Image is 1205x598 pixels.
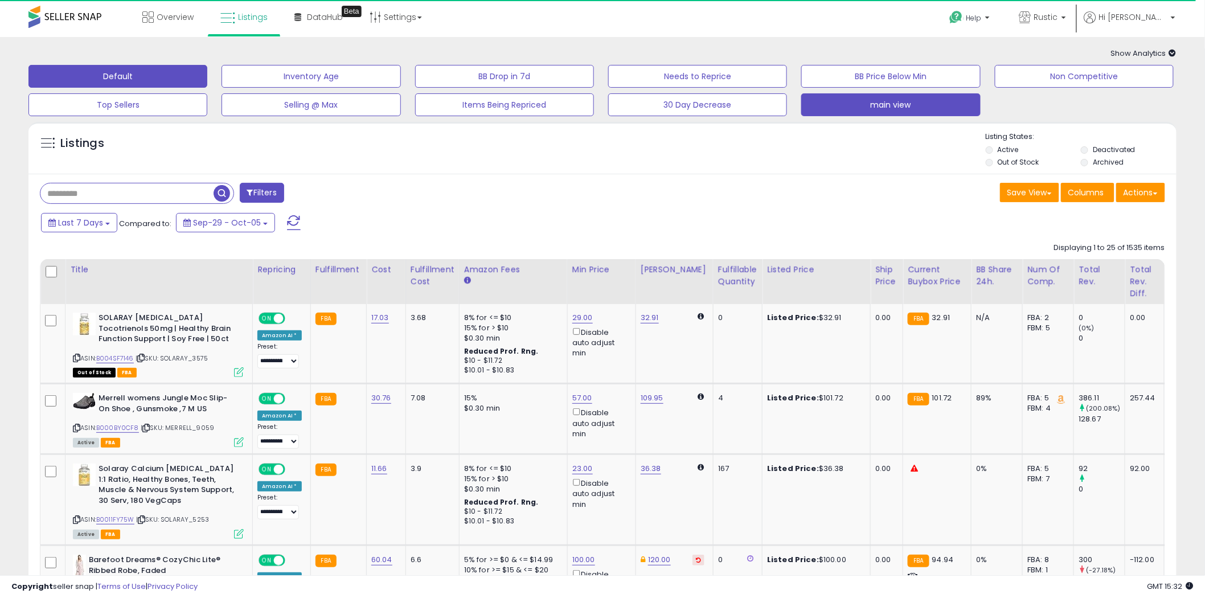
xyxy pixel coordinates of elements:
[1027,403,1065,413] div: FBM: 4
[464,393,559,403] div: 15%
[1027,323,1065,333] div: FBM: 5
[767,464,862,474] div: $36.38
[976,264,1018,288] div: BB Share 24h.
[998,157,1039,167] label: Out of Stock
[464,464,559,474] div: 8% for <= $10
[41,213,117,232] button: Last 7 Days
[995,65,1174,88] button: Non Competitive
[222,93,400,116] button: Selling @ Max
[908,393,929,406] small: FBA
[718,313,753,323] div: 0
[1147,581,1194,592] span: 2025-10-13 15:32 GMT
[96,515,134,525] a: B0011FY75W
[1087,404,1121,413] small: (200.08%)
[464,323,559,333] div: 15% for > $10
[1130,393,1155,403] div: 257.44
[767,264,866,276] div: Listed Price
[932,312,950,323] span: 32.91
[464,276,471,286] small: Amazon Fees.
[1099,11,1167,23] span: Hi [PERSON_NAME]
[11,581,53,592] strong: Copyright
[608,65,787,88] button: Needs to Reprice
[1068,187,1104,198] span: Columns
[89,555,227,589] b: Barefoot Dreams® CozyChic Lite® Ribbed Robe, Faded [PERSON_NAME], L/XL
[11,581,198,592] div: seller snap | |
[119,218,171,229] span: Compared to:
[767,313,862,323] div: $32.91
[908,313,929,325] small: FBA
[257,572,302,583] div: Amazon AI *
[801,65,980,88] button: BB Price Below Min
[1054,243,1165,253] div: Displaying 1 to 25 of 1535 items
[648,554,671,566] a: 120.00
[315,464,337,476] small: FBA
[260,314,274,323] span: ON
[284,556,302,566] span: OFF
[767,554,819,565] b: Listed Price:
[1027,313,1065,323] div: FBA: 2
[1034,11,1058,23] span: Rustic
[718,555,753,565] div: 0
[1079,323,1095,333] small: (0%)
[315,393,337,406] small: FBA
[1084,11,1175,37] a: Hi [PERSON_NAME]
[371,463,387,474] a: 11.66
[136,515,209,524] span: | SKU: SOLARAY_5253
[1079,555,1125,565] div: 300
[1027,474,1065,484] div: FBM: 7
[1079,414,1125,424] div: 128.67
[908,264,966,288] div: Current Buybox Price
[260,465,274,474] span: ON
[1027,555,1065,565] div: FBA: 8
[464,507,559,517] div: $10 - $11.72
[1061,183,1114,202] button: Columns
[464,484,559,494] div: $0.30 min
[141,423,214,432] span: | SKU: MERRELL_9059
[415,65,594,88] button: BB Drop in 7d
[307,11,343,23] span: DataHub
[464,333,559,343] div: $0.30 min
[464,356,559,366] div: $10 - $11.72
[1079,313,1125,323] div: 0
[73,393,244,446] div: ASIN:
[976,555,1014,565] div: 0%
[641,312,659,323] a: 32.91
[240,183,284,203] button: Filters
[1093,145,1136,154] label: Deactivated
[641,463,661,474] a: 36.38
[257,264,306,276] div: Repricing
[411,264,454,288] div: Fulfillment Cost
[572,477,627,509] div: Disable auto adjust min
[976,313,1014,323] div: N/A
[1079,264,1120,288] div: Total Rev.
[1079,333,1125,343] div: 0
[411,313,450,323] div: 3.68
[875,464,894,474] div: 0.00
[157,11,194,23] span: Overview
[193,217,261,228] span: Sep-29 - Oct-05
[415,93,594,116] button: Items Being Repriced
[73,530,99,539] span: All listings currently available for purchase on Amazon
[99,393,237,417] b: Merrell womens Jungle Moc Slip-On Shoe , Gunsmoke ,7 M US
[73,464,96,486] img: 41VMxAmyJSL._SL40_.jpg
[572,392,592,404] a: 57.00
[97,581,146,592] a: Terms of Use
[73,464,244,538] div: ASIN:
[1027,565,1065,575] div: FBM: 1
[1093,157,1124,167] label: Archived
[1027,264,1069,288] div: Num of Comp.
[464,565,559,575] div: 10% for >= $15 & <= $20
[1130,464,1155,474] div: 92.00
[73,438,99,448] span: All listings currently available for purchase on Amazon
[875,313,894,323] div: 0.00
[284,465,302,474] span: OFF
[28,93,207,116] button: Top Sellers
[464,497,539,507] b: Reduced Prof. Rng.
[371,392,391,404] a: 30.76
[73,313,244,376] div: ASIN:
[260,394,274,404] span: ON
[572,463,593,474] a: 23.00
[767,555,862,565] div: $100.00
[315,313,337,325] small: FBA
[1087,566,1116,575] small: (-27.18%)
